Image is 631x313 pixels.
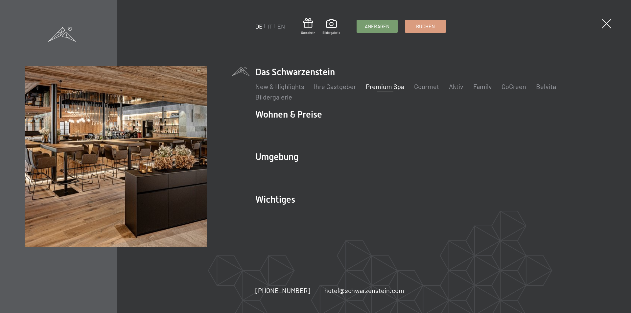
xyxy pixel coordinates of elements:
[357,20,397,33] a: Anfragen
[255,93,292,101] a: Bildergalerie
[416,23,435,30] span: Buchen
[449,82,463,90] a: Aktiv
[267,23,272,30] a: IT
[366,82,404,90] a: Premium Spa
[314,82,356,90] a: Ihre Gastgeber
[277,23,285,30] a: EN
[473,82,492,90] a: Family
[255,23,262,30] a: DE
[255,286,310,294] span: [PHONE_NUMBER]
[255,82,304,90] a: New & Highlights
[536,82,556,90] a: Belvita
[502,82,526,90] a: GoGreen
[255,286,310,295] a: [PHONE_NUMBER]
[322,30,340,35] span: Bildergalerie
[365,23,389,30] span: Anfragen
[301,18,315,35] a: Gutschein
[324,286,404,295] a: hotel@schwarzenstein.com
[405,20,446,33] a: Buchen
[301,30,315,35] span: Gutschein
[322,19,340,35] a: Bildergalerie
[414,82,439,90] a: Gourmet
